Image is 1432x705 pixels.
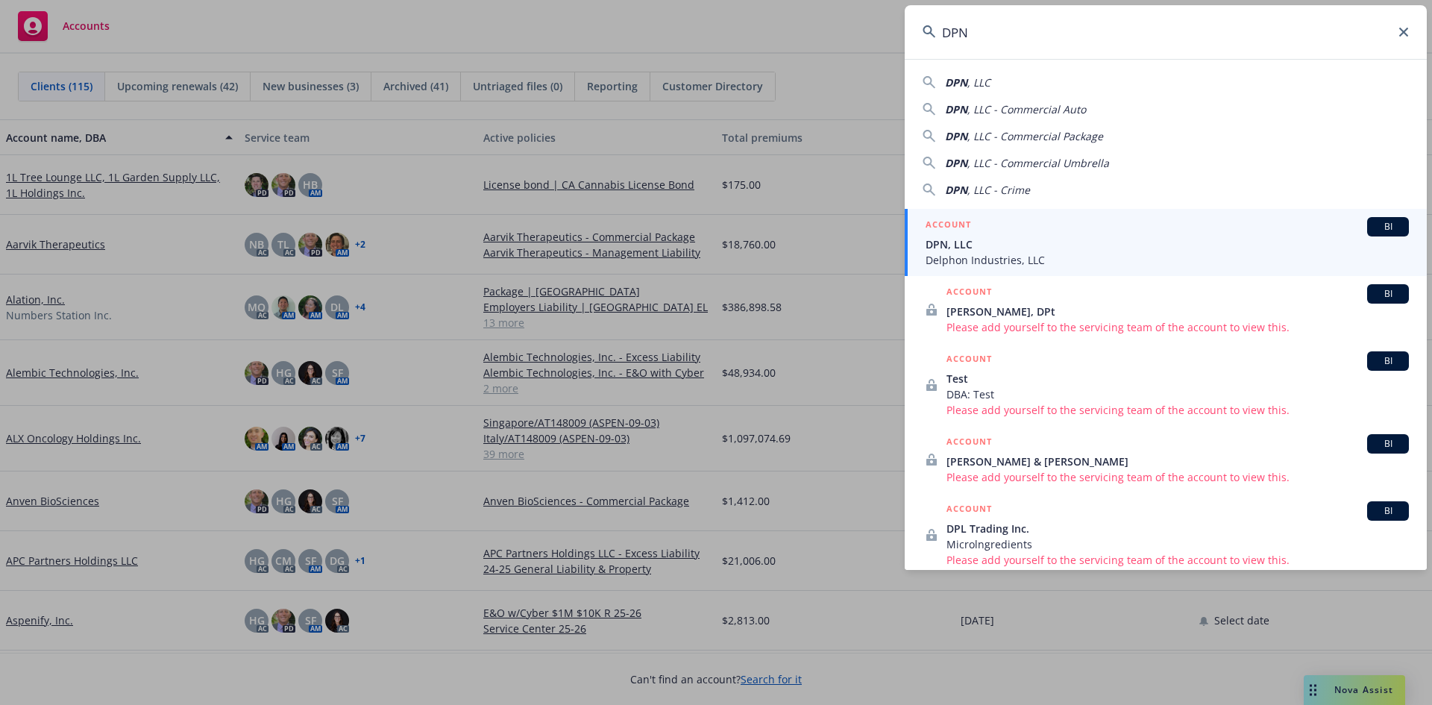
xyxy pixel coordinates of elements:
[967,129,1103,143] span: , LLC - Commercial Package
[905,343,1427,426] a: ACCOUNTBITestDBA: TestPlease add yourself to the servicing team of the account to view this.
[967,183,1030,197] span: , LLC - Crime
[1373,287,1403,301] span: BI
[926,236,1409,252] span: DPN, LLC
[946,304,1409,319] span: [PERSON_NAME], DPt
[946,402,1409,418] span: Please add yourself to the servicing team of the account to view this.
[945,156,967,170] span: DPN
[946,434,992,452] h5: ACCOUNT
[905,493,1427,576] a: ACCOUNTBIDPL Trading Inc.MicrolngredientsPlease add yourself to the servicing team of the account...
[1373,437,1403,451] span: BI
[905,5,1427,59] input: Search...
[1373,504,1403,518] span: BI
[905,209,1427,276] a: ACCOUNTBIDPN, LLCDelphon Industries, LLC
[946,371,1409,386] span: Test
[1373,354,1403,368] span: BI
[946,319,1409,335] span: Please add yourself to the servicing team of the account to view this.
[946,454,1409,469] span: [PERSON_NAME] & [PERSON_NAME]
[946,386,1409,402] span: DBA: Test
[945,183,967,197] span: DPN
[945,102,967,116] span: DPN
[946,521,1409,536] span: DPL Trading Inc.
[946,536,1409,552] span: Microlngredients
[946,284,992,302] h5: ACCOUNT
[967,75,990,90] span: , LLC
[946,501,992,519] h5: ACCOUNT
[967,102,1086,116] span: , LLC - Commercial Auto
[946,469,1409,485] span: Please add yourself to the servicing team of the account to view this.
[926,217,971,235] h5: ACCOUNT
[926,252,1409,268] span: Delphon Industries, LLC
[946,552,1409,568] span: Please add yourself to the servicing team of the account to view this.
[946,351,992,369] h5: ACCOUNT
[1373,220,1403,234] span: BI
[967,156,1109,170] span: , LLC - Commercial Umbrella
[905,426,1427,493] a: ACCOUNTBI[PERSON_NAME] & [PERSON_NAME]Please add yourself to the servicing team of the account to...
[945,129,967,143] span: DPN
[945,75,967,90] span: DPN
[905,276,1427,343] a: ACCOUNTBI[PERSON_NAME], DPtPlease add yourself to the servicing team of the account to view this.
